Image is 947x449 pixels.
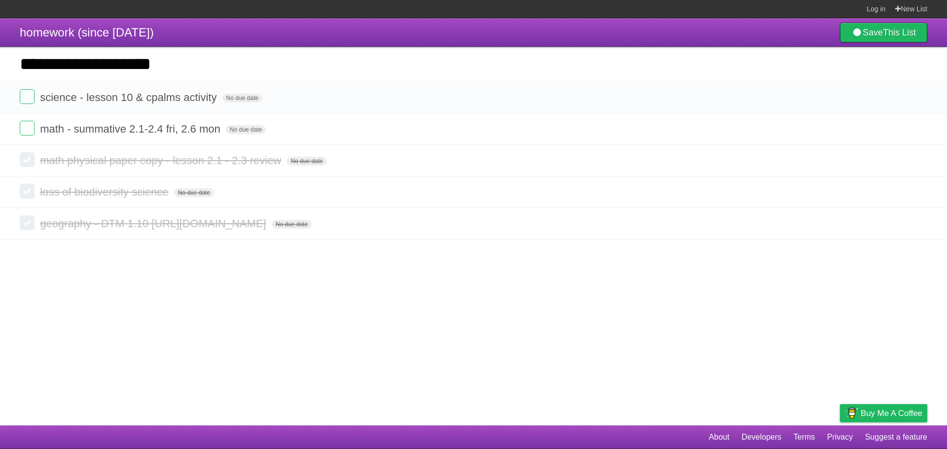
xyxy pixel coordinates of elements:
[40,186,171,198] span: loss of biodiversity science
[827,428,853,447] a: Privacy
[865,428,927,447] a: Suggest a feature
[40,91,219,104] span: science - lesson 10 & cpalms activity
[20,26,154,39] span: homework (since [DATE])
[840,23,927,42] a: SaveThis List
[709,428,729,447] a: About
[741,428,781,447] a: Developers
[20,184,35,199] label: Done
[845,405,858,421] img: Buy me a coffee
[287,157,327,166] span: No due date
[222,94,262,103] span: No due date
[840,404,927,422] a: Buy me a coffee
[883,28,916,37] b: This List
[174,188,214,197] span: No due date
[40,217,268,230] span: geography - DTM 1.10 [URL][DOMAIN_NAME]
[226,125,266,134] span: No due date
[40,154,284,167] span: math physical paper copy - lesson 2.1 - 2.3 review
[272,220,312,229] span: No due date
[20,215,35,230] label: Done
[20,89,35,104] label: Done
[20,152,35,167] label: Done
[794,428,815,447] a: Terms
[40,123,223,135] span: math - summative 2.1-2.4 fri, 2.6 mon
[861,405,922,422] span: Buy me a coffee
[20,121,35,136] label: Done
